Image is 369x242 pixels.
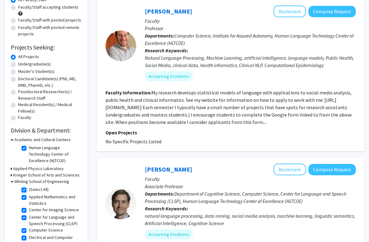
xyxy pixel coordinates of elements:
[145,33,174,39] b: Departments:
[18,24,81,37] label: Faculty/Staff with posted remote projects
[29,214,80,227] label: Center for Language and Speech Processing (CLSP)
[145,205,188,212] b: Research Keywords:
[13,165,64,172] h3: Applied Physics Laboratory
[18,4,78,10] label: Faculty/Staff accepting students
[105,138,161,145] span: No Specific Projects Listed
[29,207,79,213] label: Center for Imaging Science
[308,164,356,175] button: Compose Request to Ben Van Durme
[105,129,356,136] p: Open Projects
[145,229,193,239] mat-chip: Accepting Students
[145,47,188,54] b: Research Keywords:
[105,89,352,125] fg-read-more: My research develops statistical models of language with applications to social media analysis, p...
[29,194,80,207] label: Applied Mathematics and Statistics
[145,191,346,204] span: Department of Cognitive Science, Computer Science, Center for Language and Speech Processing (CLS...
[308,6,356,17] button: Compose Request to Mark Dredze
[18,114,31,121] label: Faculty
[11,44,81,51] h2: Projects Seeking:
[18,89,81,101] label: Postdoctoral Researcher(s) / Research Staff
[145,212,356,227] div: natural language processing, data mining, social media analysis, machine learning, linguistic sem...
[11,127,81,134] h2: Division & Department:
[145,17,356,25] p: Faculty
[145,175,356,183] p: Faculty
[273,164,306,175] button: Add Ben Van Durme to Bookmarks
[18,54,39,60] label: All Projects
[18,76,81,89] label: Doctoral Candidate(s) (PhD, MD, DMD, PharmD, etc.)
[18,68,54,75] label: Master's Student(s)
[145,191,174,197] b: Departments:
[273,6,306,17] button: Add Mark Dredze to Bookmarks
[145,165,192,173] a: [PERSON_NAME]
[14,137,71,143] h3: Academic and Cultural Centers
[13,172,80,178] h3: Krieger School of Arts and Sciences
[14,178,69,185] h3: Whiting School of Engineering
[29,186,49,193] label: (Select All)
[145,25,356,32] p: Professor
[5,214,26,237] iframe: Chat
[18,17,81,23] label: Faculty/Staff with posted projects
[18,61,51,67] label: Undergraduate(s)
[29,227,63,233] label: Computer Science
[18,101,81,114] label: Medical Resident(s) / Medical Fellow(s)
[145,71,193,81] mat-chip: Accepting Students
[105,89,152,96] b: Faculty Information:
[29,145,80,164] label: Human Language Technology Center of Excellence (HLTCOE)
[145,7,192,15] a: [PERSON_NAME]
[145,33,354,46] span: Computer Science, Institute for Assured Autonomy, Human Language Technology Center of Excellence ...
[145,183,356,190] p: Associate Professor
[145,54,356,69] div: Natural Language Processing, Machine Learning, artificial intelligence, language models, Public H...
